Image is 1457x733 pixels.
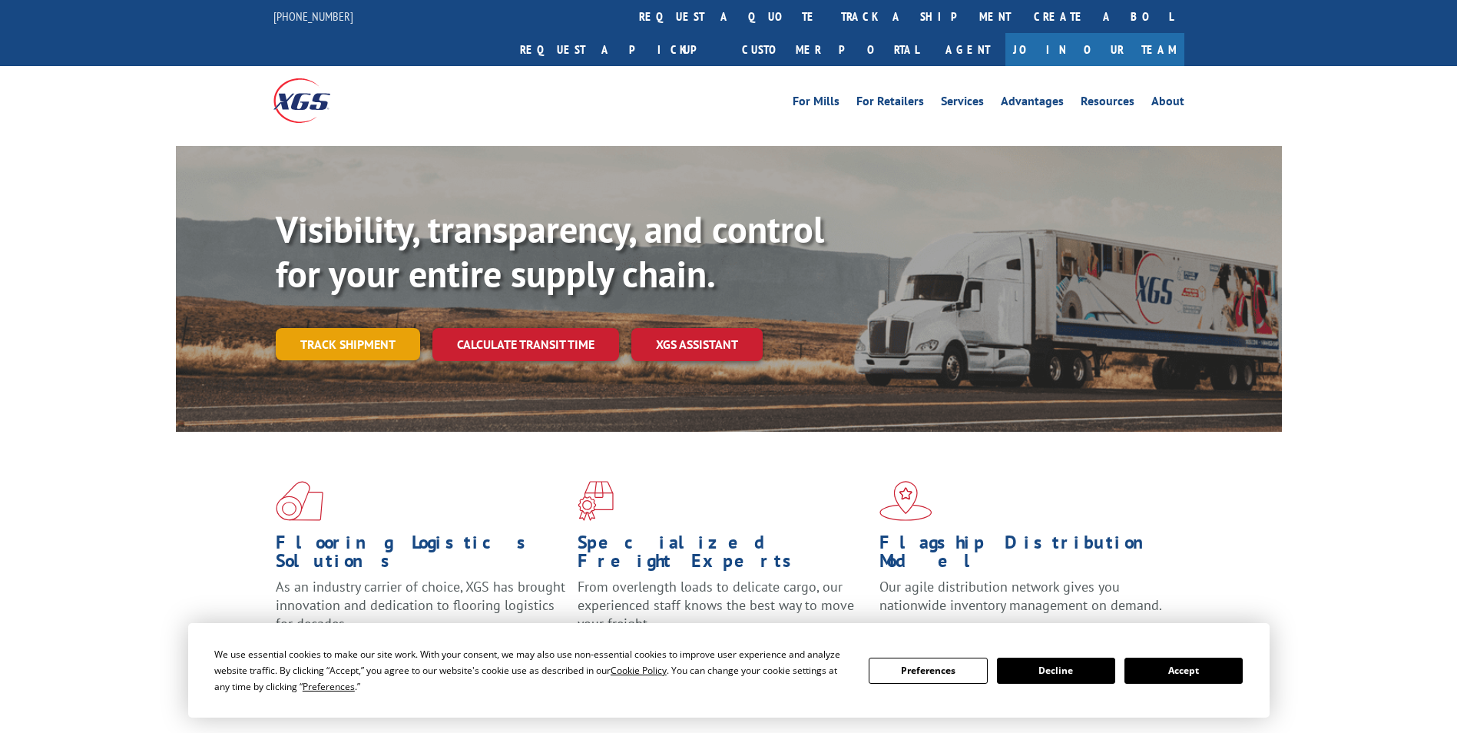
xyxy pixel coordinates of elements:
span: Our agile distribution network gives you nationwide inventory management on demand. [879,578,1162,614]
a: Services [941,95,984,112]
p: From overlength loads to delicate cargo, our experienced staff knows the best way to move your fr... [578,578,868,646]
h1: Specialized Freight Experts [578,533,868,578]
span: As an industry carrier of choice, XGS has brought innovation and dedication to flooring logistics... [276,578,565,632]
img: xgs-icon-focused-on-flooring-red [578,481,614,521]
a: Join Our Team [1005,33,1184,66]
a: Calculate transit time [432,328,619,361]
a: [PHONE_NUMBER] [273,8,353,24]
a: About [1151,95,1184,112]
a: Request a pickup [508,33,730,66]
h1: Flooring Logistics Solutions [276,533,566,578]
a: Agent [930,33,1005,66]
button: Accept [1124,658,1243,684]
span: Cookie Policy [611,664,667,677]
span: Preferences [303,680,355,693]
a: Customer Portal [730,33,930,66]
button: Decline [997,658,1115,684]
a: XGS ASSISTANT [631,328,763,361]
h1: Flagship Distribution Model [879,533,1170,578]
a: Resources [1081,95,1134,112]
img: xgs-icon-total-supply-chain-intelligence-red [276,481,323,521]
b: Visibility, transparency, and control for your entire supply chain. [276,205,824,297]
img: xgs-icon-flagship-distribution-model-red [879,481,932,521]
a: For Mills [793,95,839,112]
div: We use essential cookies to make our site work. With your consent, we may also use non-essential ... [214,646,850,695]
a: For Retailers [856,95,924,112]
a: Track shipment [276,328,420,360]
div: Cookie Consent Prompt [188,623,1270,718]
button: Preferences [869,658,987,684]
a: Advantages [1001,95,1064,112]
